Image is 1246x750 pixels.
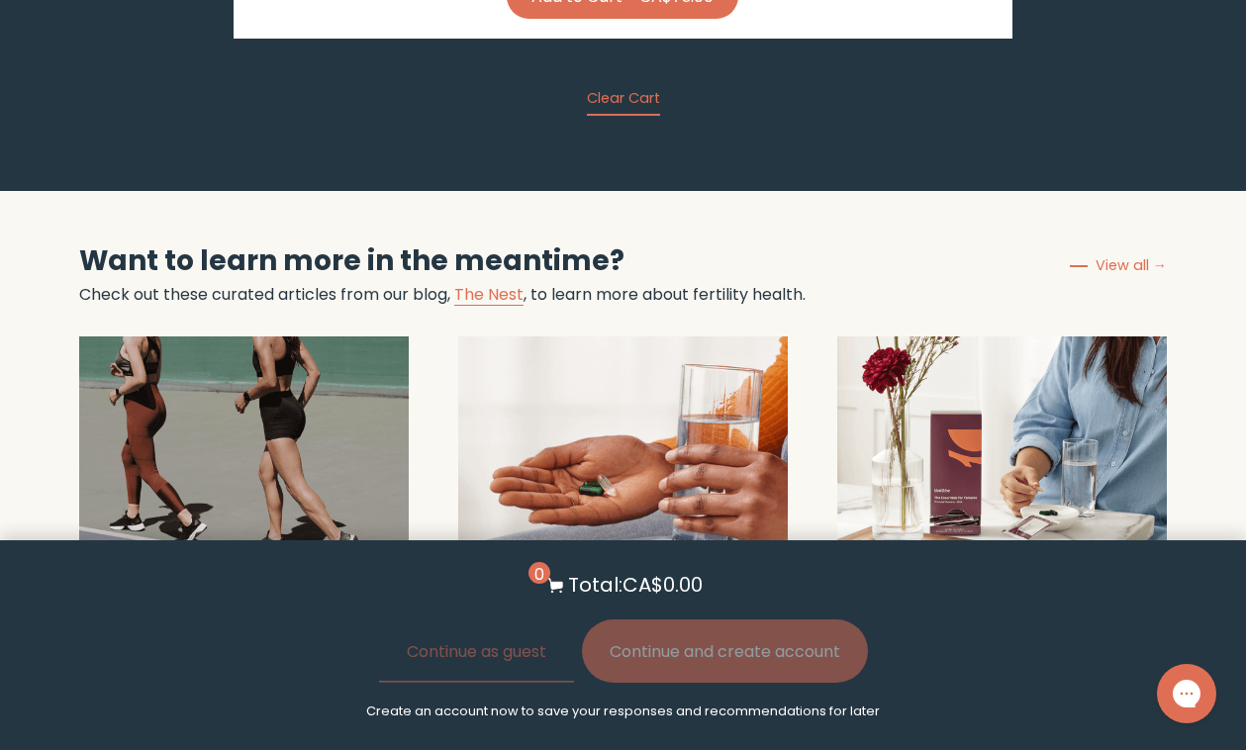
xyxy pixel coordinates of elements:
[79,282,806,307] p: Check out these curated articles from our blog, , to learn more about fertility health.
[366,703,880,720] p: Create an account now to save your responses and recommendations for later
[79,240,806,282] h2: Want to learn more in the meantime?
[587,88,660,116] button: Clear Cart
[1147,657,1226,730] iframe: Gorgias live chat messenger
[379,619,574,683] button: Continue as guest
[79,336,409,584] img: How to prep for IVF with tips from an ND
[582,619,868,683] button: Continue and create account
[458,336,788,584] img: Can you take a prenatal even if you're not pregnant?
[1070,255,1167,276] a: View all →
[454,283,524,306] a: The Nest
[528,562,550,584] span: 0
[568,570,703,600] p: Total: CA$0.00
